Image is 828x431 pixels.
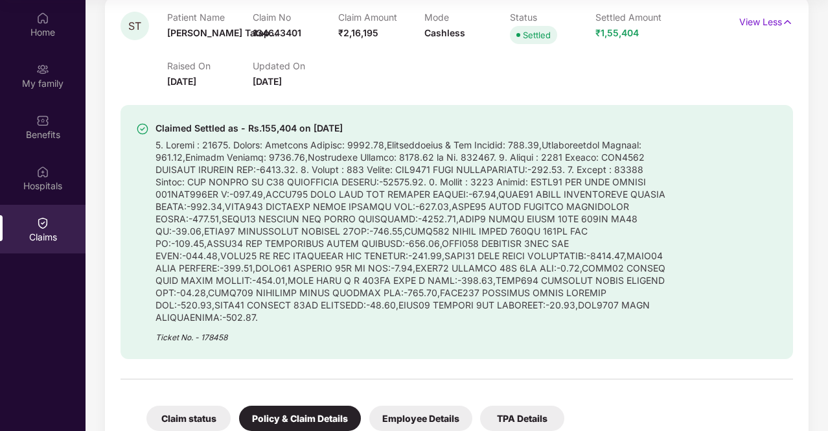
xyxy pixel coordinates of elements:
[167,27,277,38] span: [PERSON_NAME] Tatap...
[782,15,793,29] img: svg+xml;base64,PHN2ZyB4bWxucz0iaHR0cDovL3d3dy53My5vcmcvMjAwMC9zdmciIHdpZHRoPSIxNyIgaGVpZ2h0PSIxNy...
[338,12,424,23] p: Claim Amount
[36,216,49,229] img: svg+xml;base64,PHN2ZyBpZD0iQ2xhaW0iIHhtbG5zPSJodHRwOi8vd3d3LnczLm9yZy8yMDAwL3N2ZyIgd2lkdGg9IjIwIi...
[253,12,338,23] p: Claim No
[167,12,253,23] p: Patient Name
[36,114,49,127] img: svg+xml;base64,PHN2ZyBpZD0iQmVuZWZpdHMiIHhtbG5zPSJodHRwOi8vd3d3LnczLm9yZy8yMDAwL3N2ZyIgd2lkdGg9Ij...
[424,27,465,38] span: Cashless
[369,406,472,431] div: Employee Details
[167,76,196,87] span: [DATE]
[510,12,595,23] p: Status
[595,12,681,23] p: Settled Amount
[338,27,378,38] span: ₹2,16,195
[739,12,793,29] p: View Less
[155,323,671,344] div: Ticket No. - 178458
[424,12,510,23] p: Mode
[523,29,551,41] div: Settled
[155,121,671,136] div: Claimed Settled as - Rs.155,404 on [DATE]
[253,60,338,71] p: Updated On
[128,21,141,32] span: ST
[146,406,231,431] div: Claim status
[36,165,49,178] img: svg+xml;base64,PHN2ZyBpZD0iSG9zcGl0YWxzIiB4bWxucz0iaHR0cDovL3d3dy53My5vcmcvMjAwMC9zdmciIHdpZHRoPS...
[253,27,301,38] span: 134643401
[36,63,49,76] img: svg+xml;base64,PHN2ZyB3aWR0aD0iMjAiIGhlaWdodD0iMjAiIHZpZXdCb3g9IjAgMCAyMCAyMCIgZmlsbD0ibm9uZSIgeG...
[239,406,361,431] div: Policy & Claim Details
[167,60,253,71] p: Raised On
[595,27,639,38] span: ₹1,55,404
[253,76,282,87] span: [DATE]
[136,122,149,135] img: svg+xml;base64,PHN2ZyBpZD0iU3VjY2Vzcy0zMngzMiIgeG1sbnM9Imh0dHA6Ly93d3cudzMub3JnLzIwMDAvc3ZnIiB3aW...
[36,12,49,25] img: svg+xml;base64,PHN2ZyBpZD0iSG9tZSIgeG1sbnM9Imh0dHA6Ly93d3cudzMub3JnLzIwMDAvc3ZnIiB3aWR0aD0iMjAiIG...
[480,406,564,431] div: TPA Details
[155,136,671,323] div: 5. Loremi : 21675. Dolors: Ametcons Adipisc: 9992.78,Elitseddoeius & Tem Incidid: 788.39,Utlabore...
